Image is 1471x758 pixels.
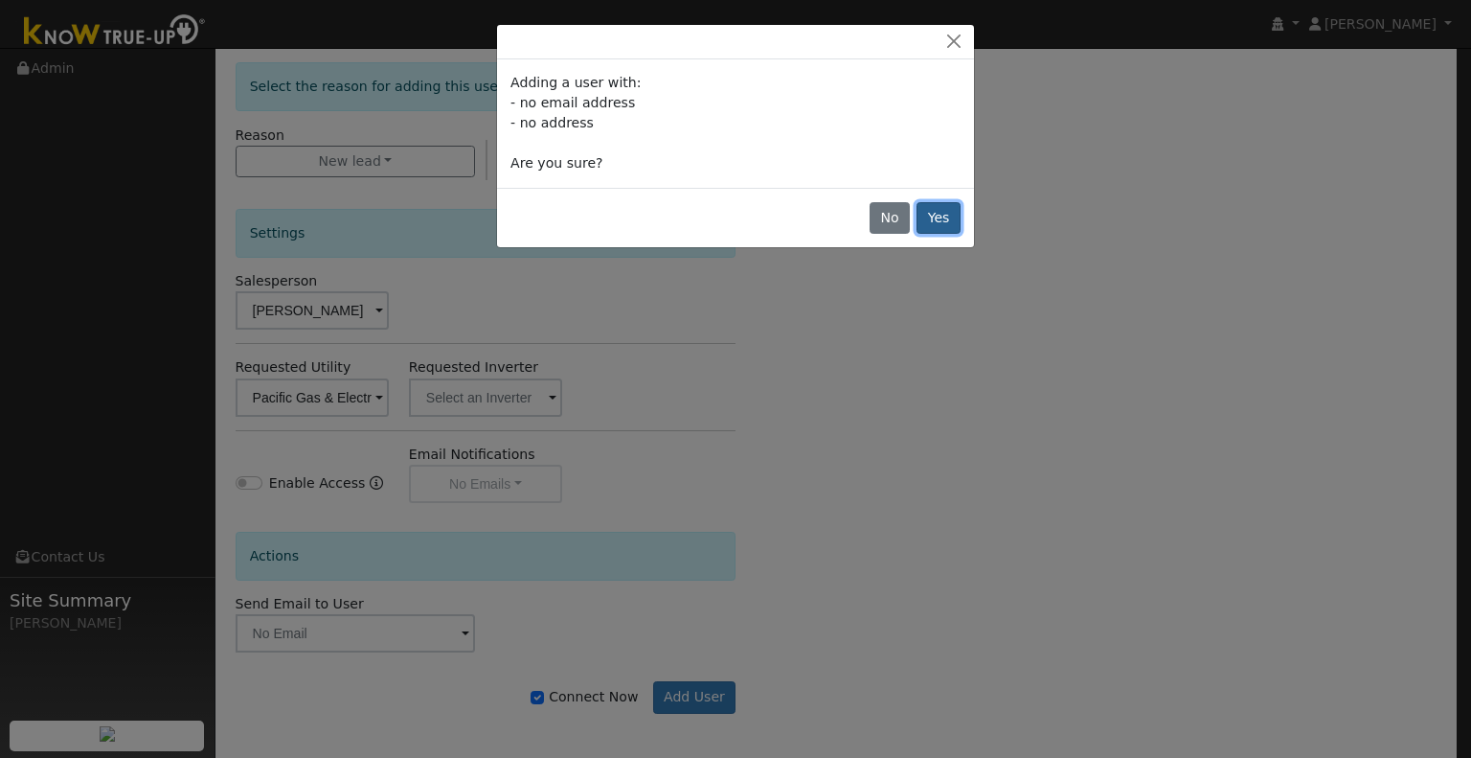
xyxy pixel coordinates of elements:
[940,32,967,52] button: Close
[510,155,602,171] span: Are you sure?
[917,202,961,235] button: Yes
[510,115,594,130] span: - no address
[510,75,641,90] span: Adding a user with:
[510,95,635,110] span: - no email address
[870,202,910,235] button: No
